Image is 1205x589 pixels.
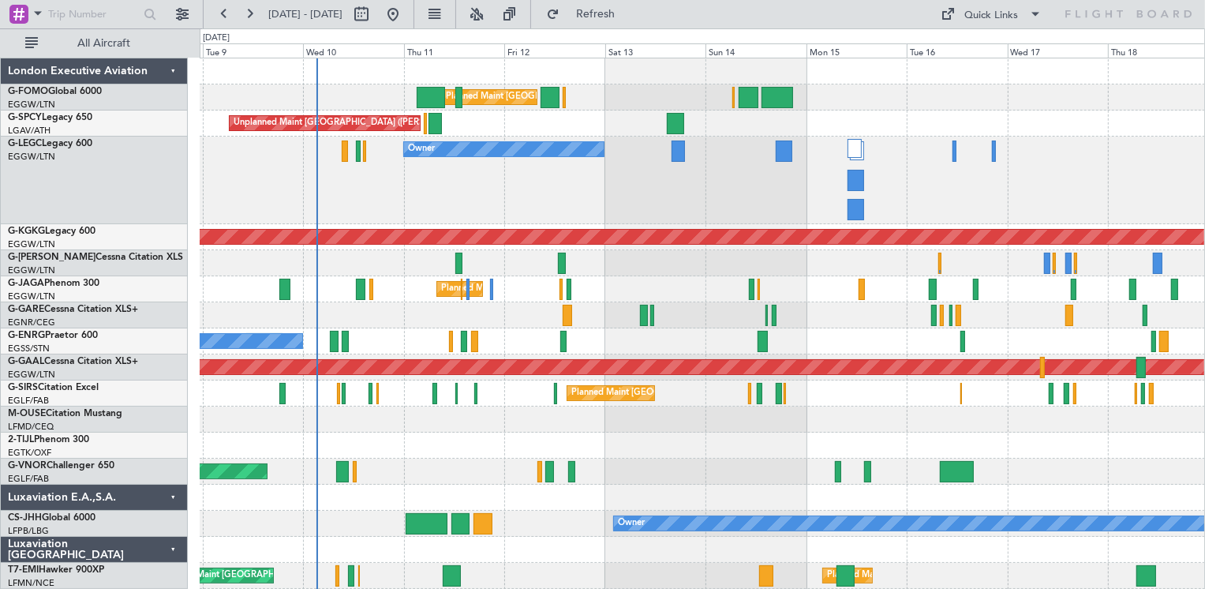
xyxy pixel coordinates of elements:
[8,227,45,236] span: G-KGKG
[8,383,38,392] span: G-SIRS
[8,99,55,111] a: EGGW/LTN
[8,343,50,355] a: EGSS/STN
[17,31,171,56] button: All Aircraft
[8,525,49,537] a: LFPB/LBG
[8,139,92,148] a: G-LEGCLegacy 600
[8,87,102,96] a: G-FOMOGlobal 6000
[8,139,42,148] span: G-LEGC
[303,43,403,58] div: Wed 10
[8,357,138,366] a: G-GAALCessna Citation XLS+
[563,9,629,20] span: Refresh
[8,513,42,523] span: CS-JHH
[8,435,89,445] a: 2-TIJLPhenom 300
[8,305,138,314] a: G-GARECessna Citation XLS+
[404,43,504,58] div: Thu 11
[806,43,907,58] div: Mon 15
[8,253,95,262] span: G-[PERSON_NAME]
[8,565,104,575] a: T7-EMIHawker 900XP
[446,85,694,109] div: Planned Maint [GEOGRAPHIC_DATA] ([GEOGRAPHIC_DATA])
[504,43,604,58] div: Fri 12
[965,8,1019,24] div: Quick Links
[605,43,705,58] div: Sat 13
[539,2,634,27] button: Refresh
[441,277,690,301] div: Planned Maint [GEOGRAPHIC_DATA] ([GEOGRAPHIC_DATA])
[8,87,48,96] span: G-FOMO
[934,2,1050,27] button: Quick Links
[8,383,99,392] a: G-SIRSCitation Excel
[8,577,54,589] a: LFMN/NCE
[8,409,46,418] span: M-OUSE
[8,113,92,122] a: G-SPCYLegacy 650
[8,421,54,433] a: LFMD/CEQ
[8,264,55,276] a: EGGW/LTN
[8,305,44,314] span: G-GARE
[8,331,45,340] span: G-ENRG
[268,7,342,21] span: [DATE] - [DATE]
[8,125,51,137] a: LGAV/ATH
[8,331,98,340] a: G-ENRGPraetor 600
[8,291,55,302] a: EGGW/LTN
[162,564,312,587] div: Planned Maint [GEOGRAPHIC_DATA]
[234,111,489,135] div: Unplanned Maint [GEOGRAPHIC_DATA] ([PERSON_NAME] Intl)
[8,369,55,381] a: EGGW/LTN
[8,227,95,236] a: G-KGKGLegacy 600
[618,512,645,535] div: Owner
[8,279,99,288] a: G-JAGAPhenom 300
[8,357,44,366] span: G-GAAL
[408,137,435,161] div: Owner
[8,409,122,418] a: M-OUSECitation Mustang
[8,317,55,328] a: EGNR/CEG
[8,461,114,471] a: G-VNORChallenger 650
[48,2,139,26] input: Trip Number
[8,279,44,288] span: G-JAGA
[203,43,303,58] div: Tue 9
[41,38,167,49] span: All Aircraft
[1008,43,1108,58] div: Wed 17
[8,238,55,250] a: EGGW/LTN
[907,43,1007,58] div: Tue 16
[8,473,49,485] a: EGLF/FAB
[8,435,34,445] span: 2-TIJL
[8,253,183,262] a: G-[PERSON_NAME]Cessna Citation XLS
[8,113,42,122] span: G-SPCY
[203,32,230,45] div: [DATE]
[8,461,47,471] span: G-VNOR
[827,564,978,587] div: Planned Maint [GEOGRAPHIC_DATA]
[8,565,39,575] span: T7-EMI
[571,381,820,405] div: Planned Maint [GEOGRAPHIC_DATA] ([GEOGRAPHIC_DATA])
[8,151,55,163] a: EGGW/LTN
[705,43,806,58] div: Sun 14
[8,447,51,459] a: EGTK/OXF
[8,513,95,523] a: CS-JHHGlobal 6000
[8,395,49,407] a: EGLF/FAB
